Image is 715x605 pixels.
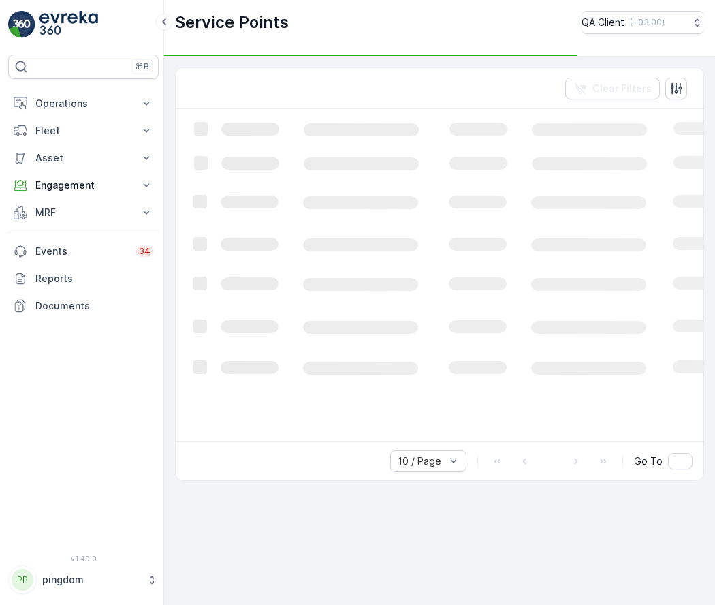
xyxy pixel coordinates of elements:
img: logo [8,11,35,38]
p: Engagement [35,179,131,192]
button: Clear Filters [565,78,660,99]
div: PP [12,569,33,591]
p: Asset [35,151,131,165]
button: Asset [8,144,159,172]
button: PPpingdom [8,565,159,594]
a: Events34 [8,238,159,265]
a: Reports [8,265,159,292]
p: 34 [139,246,150,257]
p: Service Points [175,12,289,33]
button: Fleet [8,117,159,144]
button: MRF [8,199,159,226]
span: Go To [634,454,663,468]
p: ( +03:00 ) [630,17,665,28]
button: Operations [8,90,159,117]
p: Fleet [35,124,131,138]
p: Reports [35,272,153,285]
button: Engagement [8,172,159,199]
p: Operations [35,97,131,110]
p: pingdom [42,573,140,587]
img: logo_light-DOdMpM7g.png [39,11,98,38]
p: Events [35,245,128,258]
button: QA Client(+03:00) [582,11,704,34]
p: Clear Filters [592,82,652,95]
p: QA Client [582,16,624,29]
a: Documents [8,292,159,320]
p: MRF [35,206,131,219]
span: v 1.49.0 [8,555,159,563]
p: ⌘B [136,61,149,72]
p: Documents [35,299,153,313]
